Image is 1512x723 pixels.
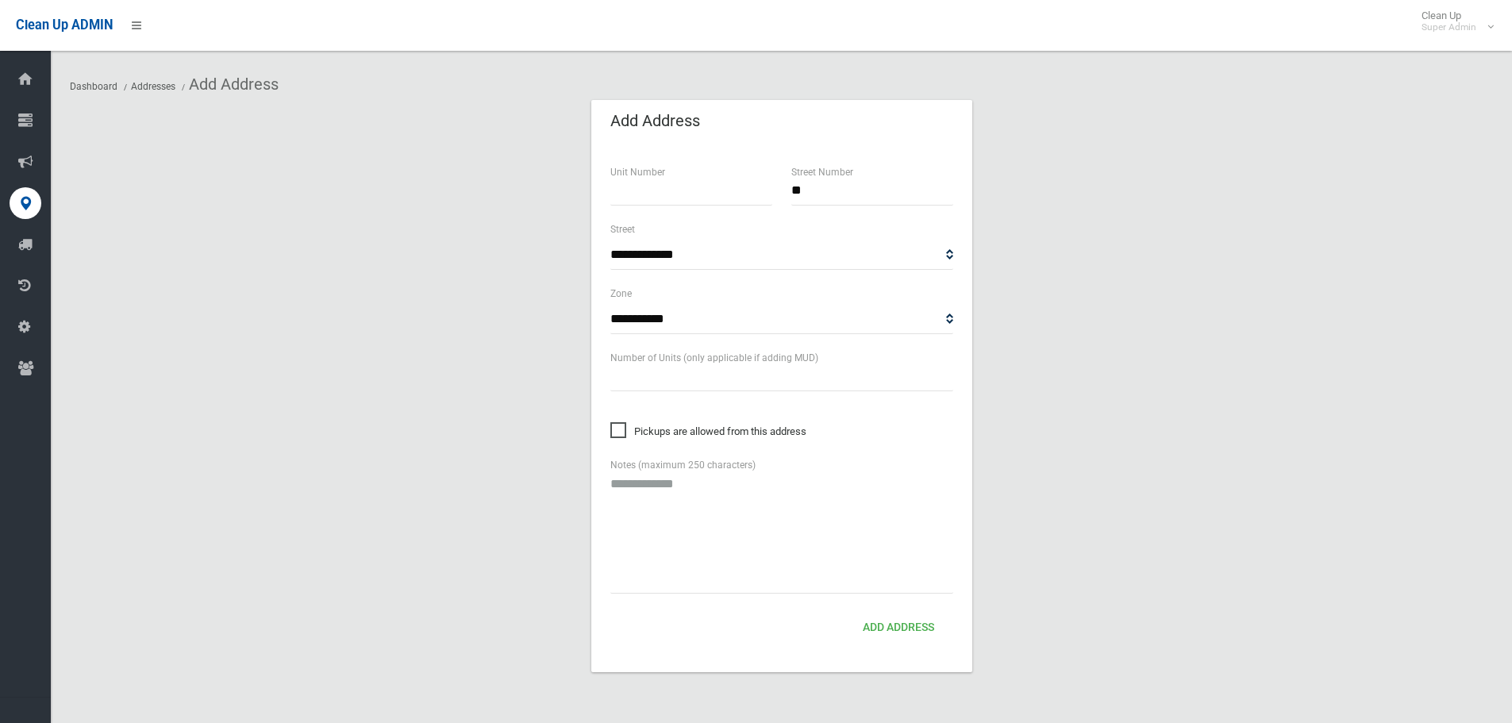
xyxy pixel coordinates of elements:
a: Dashboard [70,81,117,92]
button: Add Address [856,613,941,643]
span: Clean Up [1414,10,1492,33]
li: Add Address [178,70,279,99]
span: Pickups are allowed from this address [610,422,806,441]
a: Addresses [131,81,175,92]
header: Add Address [591,106,719,137]
small: Super Admin [1422,21,1476,33]
span: Clean Up ADMIN [16,17,113,33]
